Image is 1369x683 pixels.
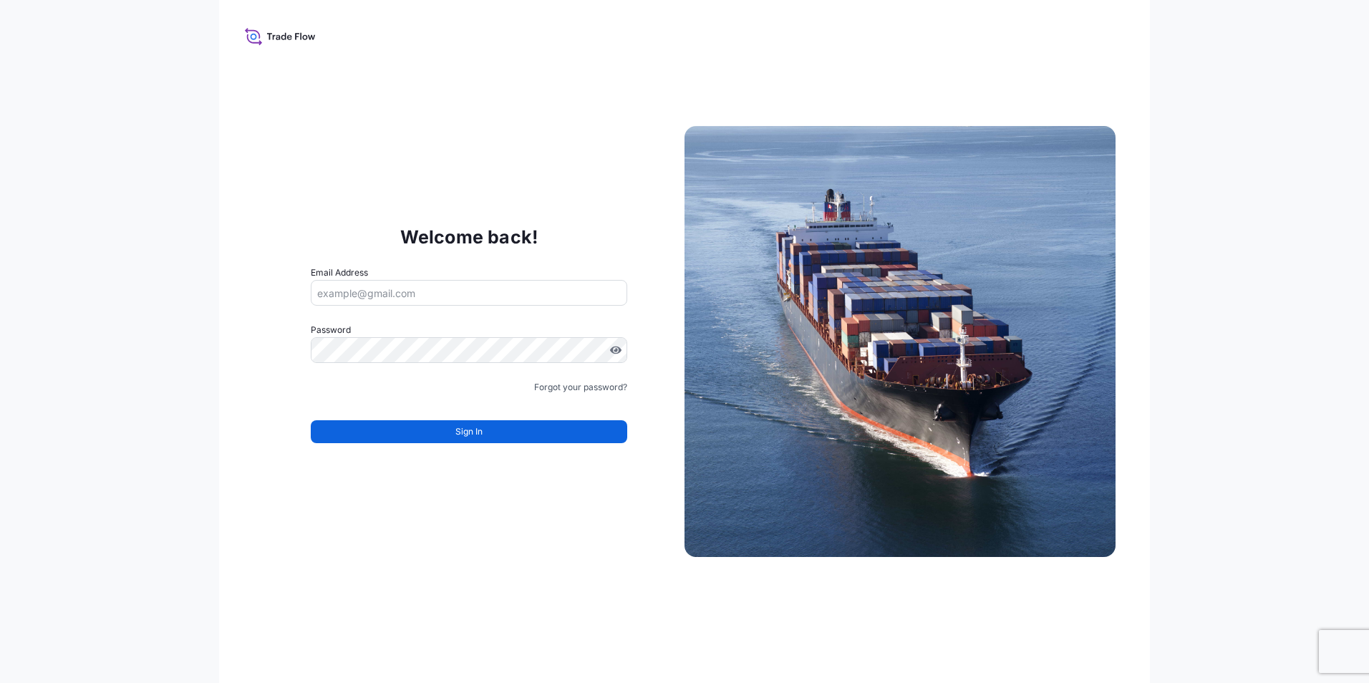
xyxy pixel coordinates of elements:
p: Welcome back! [400,226,538,248]
button: Show password [610,344,621,356]
label: Password [311,323,627,337]
label: Email Address [311,266,368,280]
a: Forgot your password? [534,380,627,394]
img: Ship illustration [684,126,1116,557]
span: Sign In [455,425,483,439]
button: Sign In [311,420,627,443]
input: example@gmail.com [311,280,627,306]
